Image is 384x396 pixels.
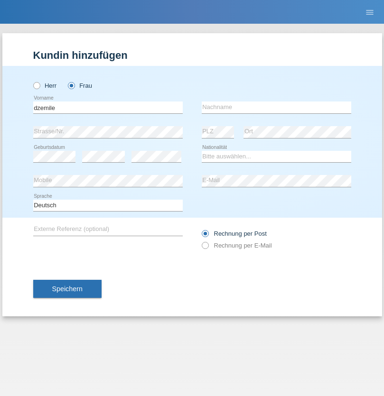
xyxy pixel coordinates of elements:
input: Rechnung per E-Mail [202,242,208,254]
input: Rechnung per Post [202,230,208,242]
h1: Kundin hinzufügen [33,49,351,61]
input: Frau [68,82,74,88]
i: menu [365,8,375,17]
label: Rechnung per E-Mail [202,242,272,249]
label: Herr [33,82,57,89]
label: Rechnung per Post [202,230,267,237]
a: menu [360,9,379,15]
input: Herr [33,82,39,88]
button: Speichern [33,280,102,298]
span: Speichern [52,285,83,293]
label: Frau [68,82,92,89]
